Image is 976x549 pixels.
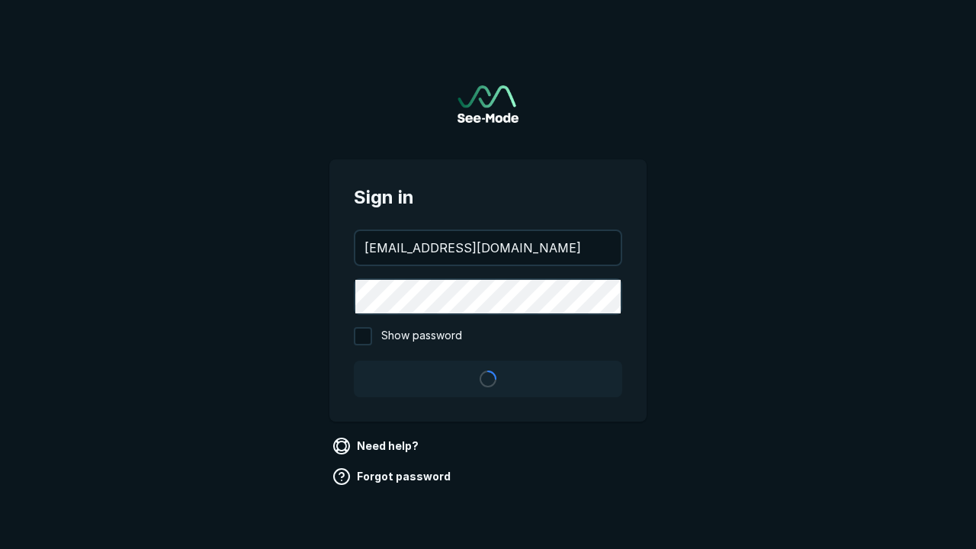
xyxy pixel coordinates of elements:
a: Forgot password [329,464,457,489]
a: Go to sign in [457,85,518,123]
a: Need help? [329,434,425,458]
input: your@email.com [355,231,621,265]
span: Show password [381,327,462,345]
span: Sign in [354,184,622,211]
img: See-Mode Logo [457,85,518,123]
